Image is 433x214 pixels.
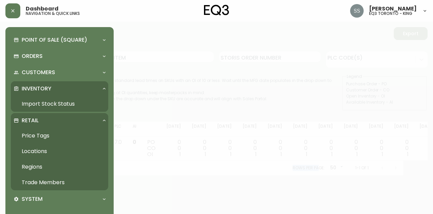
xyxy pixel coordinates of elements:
[11,113,108,128] div: Retail
[22,85,51,92] p: Inventory
[11,96,108,112] a: Import Stock Status
[11,144,108,159] a: Locations
[22,52,43,60] p: Orders
[350,4,364,18] img: f1b6f2cda6f3b51f95337c5892ce6799
[11,81,108,96] div: Inventory
[22,117,39,124] p: Retail
[26,12,80,16] h5: navigation & quick links
[11,49,108,64] div: Orders
[11,192,108,207] div: System
[11,33,108,47] div: Point of Sale (Square)
[11,65,108,80] div: Customers
[11,159,108,175] a: Regions
[204,5,229,16] img: logo
[11,175,108,190] a: Trade Members
[369,6,417,12] span: [PERSON_NAME]
[369,12,412,16] h5: eq3 toronto - king
[26,6,59,12] span: Dashboard
[22,36,87,44] p: Point of Sale (Square)
[22,195,43,203] p: System
[22,69,55,76] p: Customers
[11,128,108,144] a: Price Tags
